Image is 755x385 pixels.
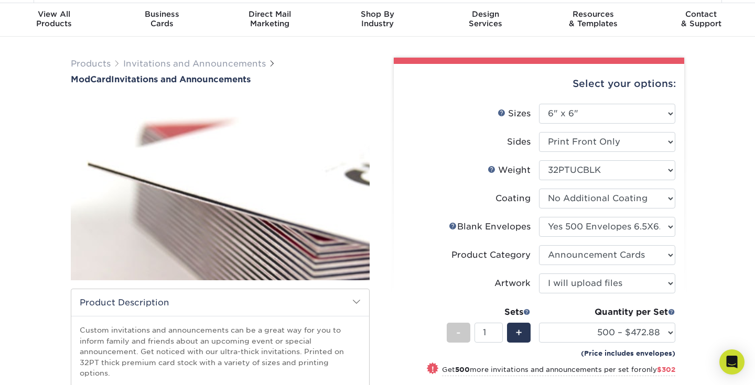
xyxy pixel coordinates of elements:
div: Select your options: [402,64,676,104]
a: Products [71,59,111,69]
h2: Product Description [71,289,369,316]
a: ModCardInvitations and Announcements [71,74,370,84]
span: ! [432,364,434,375]
div: Coating [495,192,531,205]
span: ModCard [71,74,111,84]
span: Business [108,9,216,19]
div: Open Intercom Messenger [719,349,745,375]
div: Sets [447,306,531,318]
div: Marketing [215,9,323,28]
a: Contact& Support [647,3,755,37]
span: Design [432,9,540,19]
div: Product Category [451,249,531,261]
div: Artwork [494,277,531,290]
span: $302 [657,366,675,373]
div: Services [432,9,540,28]
div: & Support [647,9,755,28]
div: Cards [108,9,216,28]
img: ModCard 01 [71,85,370,292]
div: Industry [323,9,432,28]
span: Resources [540,9,648,19]
a: Direct MailMarketing [215,3,323,37]
div: Weight [488,164,531,177]
span: Contact [647,9,755,19]
div: Quantity per Set [539,306,675,318]
span: Shop By [323,9,432,19]
div: Sides [507,136,531,148]
small: Get more invitations and announcements per set for [442,366,675,376]
span: only [642,366,675,373]
a: Resources& Templates [540,3,648,37]
span: + [515,325,522,340]
span: Direct Mail [215,9,323,19]
small: (Price includes envelopes) [581,348,675,358]
a: BusinessCards [108,3,216,37]
a: Shop ByIndustry [323,3,432,37]
span: - [456,325,461,340]
div: Sizes [498,107,531,120]
a: Invitations and Announcements [123,59,266,69]
div: & Templates [540,9,648,28]
h1: Invitations and Announcements [71,74,370,84]
strong: 500 [455,366,470,373]
a: DesignServices [432,3,540,37]
div: Blank Envelopes [449,221,531,233]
